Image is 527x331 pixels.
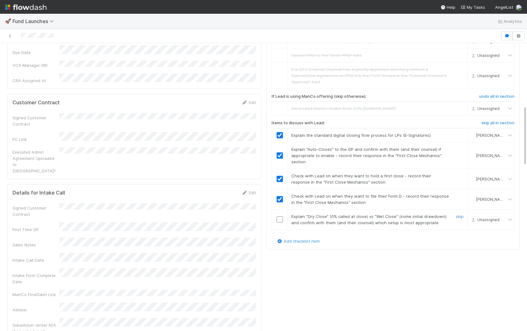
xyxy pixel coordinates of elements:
[276,239,320,244] a: Add checklist item
[13,18,57,24] span: Fund Launches
[470,106,499,111] span: Unassigned
[497,17,522,25] a: Analytics
[440,4,455,10] div: Help
[495,5,513,10] span: AngelList
[13,272,59,285] div: Intake Form Complete Date
[272,121,325,126] h6: Items to discuss with Lead:
[13,115,59,127] div: Signed Customer Contract
[13,307,59,313] div: Adviser
[13,226,59,233] div: First Time GP
[476,133,507,138] span: [PERSON_NAME]
[13,242,59,248] div: Sales Notes
[481,121,514,126] h6: skip all in section
[456,214,464,219] a: skip
[13,77,59,84] div: CRA Assigned At
[291,214,446,225] span: Explain "Dry Close" (0% called at close) vs "Wet Close" (some initial drawdown) and confirm with ...
[13,205,59,217] div: Signed Customer Contract
[241,100,256,105] a: Edit
[291,53,362,58] span: Upload PPM to the "Draft PPM" field
[470,133,475,138] img: avatar_18c010e4-930e-4480-823a-7726a265e9dd.png
[291,67,447,84] span: If a GP's External Counsel has explicitly approved launching without a Subscription Agreement or ...
[272,94,366,99] h6: If Lead is using ManCo offering (skip otherwise):
[516,4,522,11] img: avatar_18c010e4-930e-4480-823a-7726a265e9dd.png
[5,2,47,12] img: logo-inverted-e16ddd16eac7371096b0.svg
[479,94,514,99] h6: undo all in section
[479,94,514,101] a: undo all in section
[241,190,256,195] a: Edit
[13,49,59,56] div: Due Date
[291,147,442,164] span: Explain "Auto-Closes" to the GP and confirm with them (and their counsel) if appropriate to enabl...
[291,106,396,111] span: Send Lead ManCo intake form: [URL][DOMAIN_NAME]
[476,197,507,202] span: [PERSON_NAME]
[470,176,475,181] img: avatar_18c010e4-930e-4480-823a-7726a265e9dd.png
[291,194,449,205] span: Check with Lead on when they want to file their Form D - record their response in the "First Clos...
[291,39,420,44] span: Kickoff Custom Doc Review by uploading Draft LPA to Intake Form
[470,197,475,202] img: avatar_18c010e4-930e-4480-823a-7726a265e9dd.png
[13,291,59,298] div: ManCo FlowDash Link
[470,39,499,43] span: Unassigned
[13,190,65,196] h5: Details for Intake Call
[460,4,485,10] a: My Tasks
[291,133,431,138] span: Explain the standard digital closing flow process for LPs (E-Signatures)
[476,153,507,158] span: [PERSON_NAME]
[476,177,507,181] span: [PERSON_NAME]
[470,53,499,57] span: Unassigned
[13,149,59,174] div: Executed Admin Agreement Uploaded to [GEOGRAPHIC_DATA]?
[13,100,60,106] h5: Customer Contract
[13,136,59,142] div: FC Link
[481,121,514,128] a: skip all in section
[291,173,431,185] span: Check with Lead on when they want to hold a first close - record their response in the "First Clo...
[460,5,485,10] span: My Tasks
[5,18,11,24] span: 🚀
[13,257,59,263] div: Intake Call Date
[470,153,475,158] img: avatar_18c010e4-930e-4480-823a-7726a265e9dd.png
[470,217,499,222] span: Unassigned
[13,62,59,68] div: VCA Manager DRI
[470,73,499,78] span: Unassigned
